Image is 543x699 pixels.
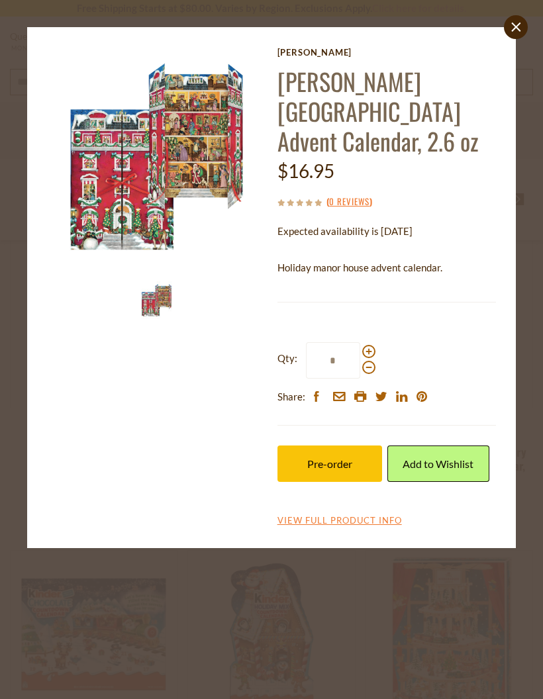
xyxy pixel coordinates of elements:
span: Pre-order [307,457,352,470]
strong: Qty: [277,350,297,367]
input: Qty: [306,342,360,379]
p: Holiday manor house advent calendar. [277,259,496,276]
a: [PERSON_NAME] [277,47,496,58]
a: Add to Wishlist [387,445,489,482]
span: Share: [277,389,305,405]
button: Pre-order [277,445,383,482]
p: Expected availability is [DATE] [277,223,496,240]
span: $16.95 [277,160,334,182]
a: View Full Product Info [277,515,402,527]
a: 0 Reviews [329,195,370,209]
img: Windel Manor House Advent Calendar [47,47,266,266]
span: ( ) [326,195,372,208]
a: [PERSON_NAME][GEOGRAPHIC_DATA] Advent Calendar, 2.6 oz [277,64,478,158]
img: Windel Manor House Advent Calendar [138,281,175,319]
